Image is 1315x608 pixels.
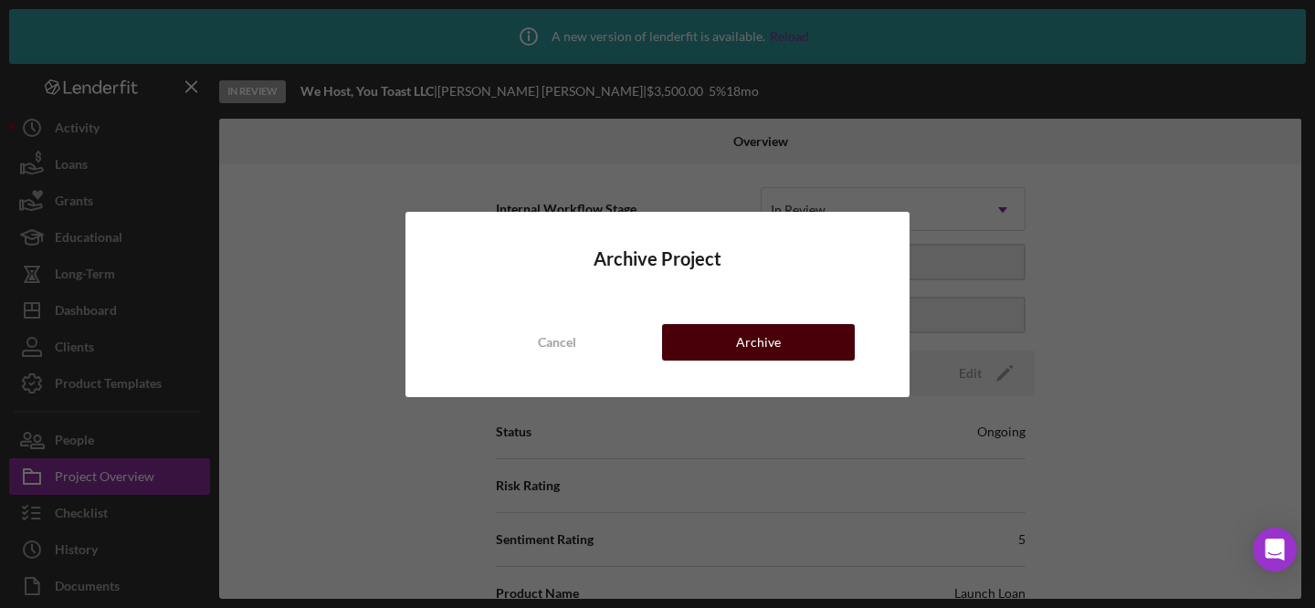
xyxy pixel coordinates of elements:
[460,324,653,361] button: Cancel
[1253,528,1297,571] div: Open Intercom Messenger
[460,248,855,269] h4: Archive Project
[538,324,576,361] div: Cancel
[662,324,855,361] button: Archive
[736,324,781,361] div: Archive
